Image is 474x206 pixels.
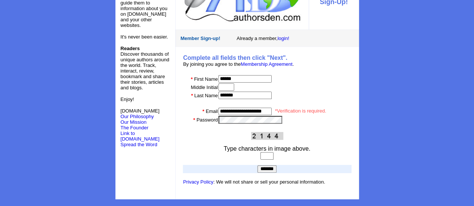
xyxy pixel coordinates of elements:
font: : We will not share or sell your personal information. [183,179,325,185]
a: Link to [DOMAIN_NAME] [121,130,160,142]
font: [DOMAIN_NAME] [121,108,160,119]
img: This Is CAPTCHA Image [251,132,283,140]
font: By joining you agree to the . [183,61,294,67]
a: Privacy Policy [183,179,214,185]
b: Complete all fields then click "Next". [183,55,287,61]
font: Last Name [194,93,218,98]
a: Membership Agreement [241,61,292,67]
font: Email [206,108,218,114]
font: Discover thousands of unique authors around the world. Track, interact, review, bookmark and shar... [121,46,169,90]
a: Our Mission [121,119,147,125]
a: Spread the Word [121,141,157,147]
a: Our Philosophy [121,114,154,119]
font: Already a member, [236,36,289,41]
a: login! [278,36,289,41]
font: *Verification is required. [275,108,326,114]
font: Password [196,117,218,123]
font: Spread the Word [121,142,157,147]
font: Middle Initial [191,84,218,90]
font: Type characters in image above. [224,145,310,152]
b: Readers [121,46,140,51]
font: First Name [194,76,218,82]
font: Member Sign-up! [181,36,220,41]
font: Enjoy! [121,96,134,102]
font: It's never been easier. [121,34,168,40]
a: The Founder [121,125,148,130]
